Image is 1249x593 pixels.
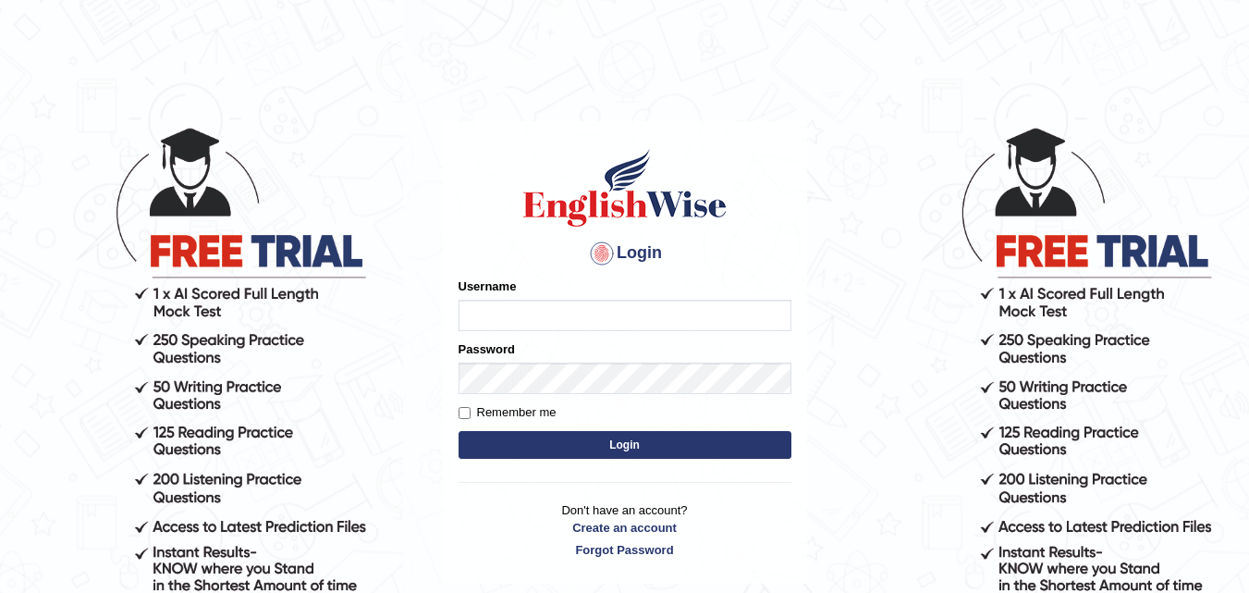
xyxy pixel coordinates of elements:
[520,146,730,229] img: Logo of English Wise sign in for intelligent practice with AI
[459,541,791,559] a: Forgot Password
[459,340,515,358] label: Password
[459,519,791,537] a: Create an account
[459,501,791,559] p: Don't have an account?
[459,278,517,295] label: Username
[459,239,791,268] h4: Login
[459,431,791,459] button: Login
[459,403,557,422] label: Remember me
[459,407,471,419] input: Remember me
